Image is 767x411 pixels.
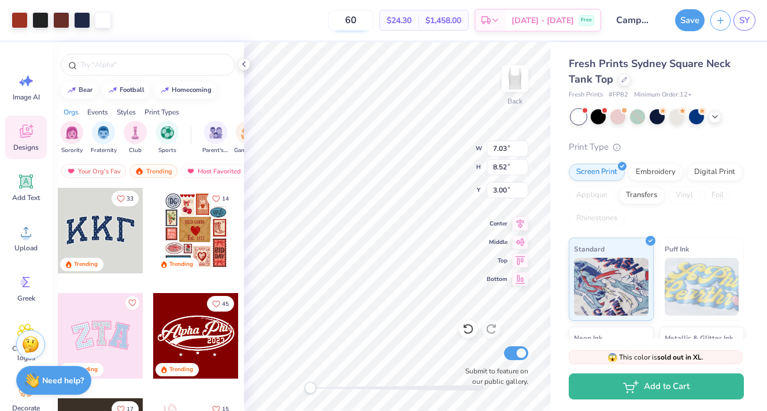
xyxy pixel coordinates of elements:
[234,146,261,155] span: Game Day
[607,9,664,32] input: Untitled Design
[155,121,179,155] button: filter button
[125,296,139,310] button: Like
[569,373,744,399] button: Add to Cart
[609,90,628,100] span: # FP82
[79,87,92,93] div: bear
[60,121,83,155] button: filter button
[102,82,150,99] button: football
[665,332,733,344] span: Metallic & Glitter Ink
[739,14,750,27] span: SY
[160,87,169,94] img: trend_line.gif
[120,87,144,93] div: football
[241,126,254,139] img: Game Day Image
[87,107,108,117] div: Events
[12,193,40,202] span: Add Text
[154,82,217,99] button: homecoming
[65,126,79,139] img: Sorority Image
[618,187,665,204] div: Transfers
[91,121,117,155] button: filter button
[665,258,739,316] img: Puff Ink
[425,14,461,27] span: $1,458.00
[129,164,177,178] div: Trending
[487,219,507,228] span: Center
[91,121,117,155] div: filter for Fraternity
[61,164,126,178] div: Your Org's Fav
[487,238,507,247] span: Middle
[574,243,605,255] span: Standard
[42,375,84,386] strong: Need help?
[202,146,229,155] span: Parent's Weekend
[387,14,412,27] span: $24.30
[67,87,76,94] img: trend_line.gif
[61,146,83,155] span: Sorority
[222,301,229,307] span: 45
[74,260,98,269] div: Trending
[13,143,39,152] span: Designs
[512,14,574,27] span: [DATE] - [DATE]
[665,243,689,255] span: Puff Ink
[675,9,705,31] button: Save
[144,107,179,117] div: Print Types
[108,87,117,94] img: trend_line.gif
[487,256,507,265] span: Top
[129,126,142,139] img: Club Image
[581,16,592,24] span: Free
[124,121,147,155] div: filter for Club
[112,191,139,206] button: Like
[607,352,703,362] span: This color is .
[135,167,144,175] img: trending.gif
[628,164,683,181] div: Embroidery
[222,196,229,202] span: 14
[569,187,615,204] div: Applique
[234,121,261,155] button: filter button
[668,187,701,204] div: Vinyl
[305,382,316,394] div: Accessibility label
[64,107,79,117] div: Orgs
[14,243,38,253] span: Upload
[91,146,117,155] span: Fraternity
[117,107,136,117] div: Styles
[704,187,731,204] div: Foil
[97,126,110,139] img: Fraternity Image
[234,121,261,155] div: filter for Game Day
[487,275,507,284] span: Bottom
[569,90,603,100] span: Fresh Prints
[574,332,602,344] span: Neon Ink
[733,10,755,31] a: SY
[7,344,45,362] span: Clipart & logos
[574,258,649,316] img: Standard
[503,67,527,90] img: Back
[17,294,35,303] span: Greek
[13,92,40,102] span: Image AI
[607,352,617,363] span: 😱
[169,260,193,269] div: Trending
[459,366,528,387] label: Submit to feature on our public gallery.
[60,121,83,155] div: filter for Sorority
[687,164,743,181] div: Digital Print
[186,167,195,175] img: most_fav.gif
[161,126,174,139] img: Sports Image
[74,365,98,374] div: Trending
[124,121,147,155] button: filter button
[207,191,234,206] button: Like
[634,90,692,100] span: Minimum Order: 12 +
[569,57,731,86] span: Fresh Prints Sydney Square Neck Tank Top
[181,164,246,178] div: Most Favorited
[202,121,229,155] button: filter button
[328,10,373,31] input: – –
[127,196,134,202] span: 33
[80,59,228,71] input: Try "Alpha"
[207,296,234,312] button: Like
[129,146,142,155] span: Club
[569,210,625,227] div: Rhinestones
[66,167,76,175] img: most_fav.gif
[202,121,229,155] div: filter for Parent's Weekend
[569,140,744,154] div: Print Type
[158,146,176,155] span: Sports
[209,126,223,139] img: Parent's Weekend Image
[172,87,212,93] div: homecoming
[169,365,193,374] div: Trending
[155,121,179,155] div: filter for Sports
[61,82,98,99] button: bear
[507,96,523,106] div: Back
